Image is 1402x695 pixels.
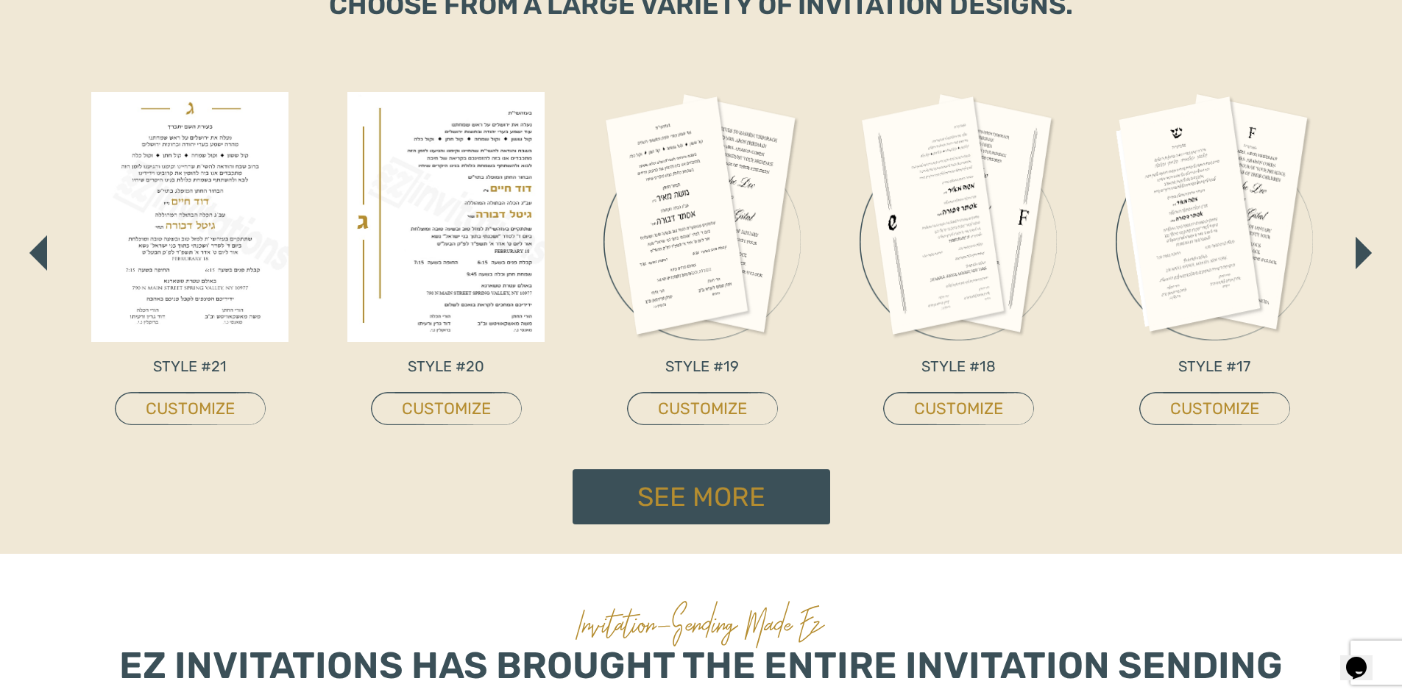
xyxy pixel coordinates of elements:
[1116,92,1313,342] img: Asset_28_2023-12-19_112316.260396.png
[1340,636,1387,680] iframe: chat widget
[115,355,266,377] p: STYLE #21
[371,355,522,377] p: STYLE #20
[603,92,801,342] img: Asset_30_2024-03-20_114351.651696.png
[29,235,47,271] img: ar_left.png
[860,92,1057,342] img: Asset_29_2024-03-20_114429.092542.png
[115,392,266,425] a: CUSTOMIZE
[371,392,522,425] a: CUSTOMIZE
[627,392,778,425] a: CUSTOMIZE
[1139,355,1290,377] p: STYLE #17
[1139,392,1290,425] a: CUSTOMIZE
[627,355,778,377] p: STYLE #19
[573,469,830,524] a: See More
[91,92,288,342] img: 21_2025-02-03_185535.460705.jpg
[883,355,1034,377] p: STYLE #18
[1356,237,1372,269] img: ar_right.png
[578,583,824,660] p: Invitation-Sending Made Ez
[883,392,1034,425] a: CUSTOMIZE
[347,92,545,342] img: 20_2025-02-03_185632.764239.jpg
